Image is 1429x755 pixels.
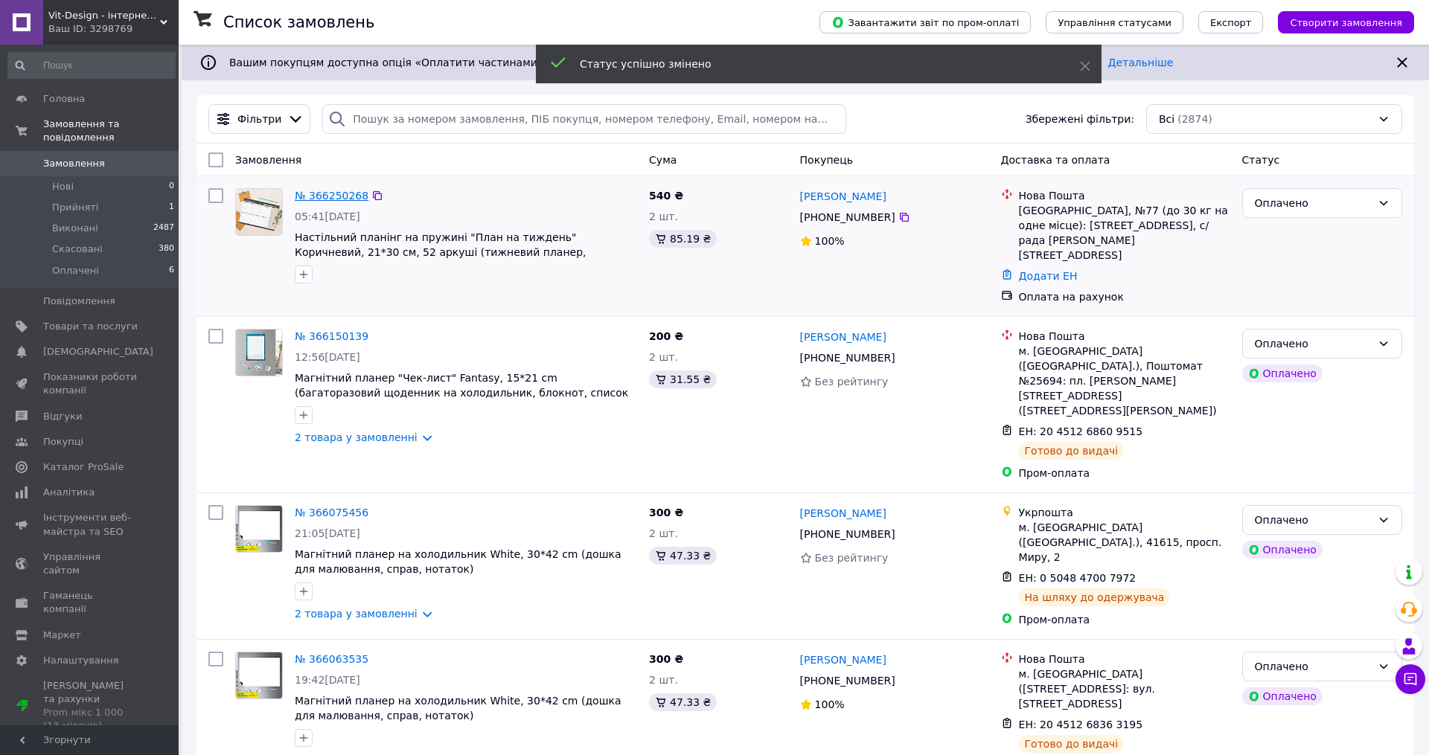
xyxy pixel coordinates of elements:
[649,154,677,166] span: Cума
[797,207,898,228] div: [PHONE_NUMBER]
[1242,364,1323,382] div: Оплачено
[1019,425,1143,437] span: ЕН: 20 4512 6860 9515
[1019,270,1078,282] a: Додати ЕН
[800,154,853,166] span: Покупець
[48,9,160,22] span: Vit-Design - інтернет-магазин магнітних планерів та багаторазових зошитів
[43,550,138,577] span: Управління сайтом
[1278,11,1414,33] button: Створити замовлення
[235,154,301,166] span: Замовлення
[169,264,174,277] span: 6
[819,11,1031,33] button: Завантажити звіт по пром-оплаті
[295,330,368,342] a: № 366150139
[649,507,683,518] span: 300 ₴
[229,57,1173,68] span: Вашим покупцям доступна опція «Оплатити частинами від Rozetka» на 2 платежі. Отримуйте нові замов...
[295,674,360,686] span: 19:42[DATE]
[235,329,283,376] a: Фото товару
[1019,666,1230,711] div: м. [GEOGRAPHIC_DATA] ([STREET_ADDRESS]: вул. [STREET_ADDRESS]
[800,330,886,344] a: [PERSON_NAME]
[295,190,368,202] a: № 366250268
[815,698,845,710] span: 100%
[649,230,717,248] div: 85.19 ₴
[43,460,124,474] span: Каталог ProSale
[52,180,74,193] span: Нові
[1026,112,1134,126] span: Збережені фільтри:
[43,511,138,538] span: Інструменти веб-майстра та SEO
[1019,588,1171,606] div: На шляху до одержувача
[649,211,678,222] span: 2 шт.
[1255,195,1372,211] div: Оплачено
[1019,735,1125,753] div: Готово до видачі
[1058,17,1171,28] span: Управління статусами
[235,505,283,553] a: Фото товару
[1290,17,1402,28] span: Створити замовлення
[43,157,105,170] span: Замовлення
[1019,572,1137,584] span: ЕН: 0 5048 4700 7972
[295,653,368,665] a: № 366063535
[1396,664,1425,694] button: Чат з покупцем
[43,118,179,144] span: Замовлення та повідомлення
[52,222,98,235] span: Виконані
[236,652,282,698] img: Фото товару
[649,330,683,342] span: 200 ₴
[237,112,281,126] span: Фільтри
[1159,112,1174,126] span: Всі
[797,670,898,691] div: [PHONE_NUMBER]
[1255,658,1372,675] div: Оплачено
[43,629,81,642] span: Маркет
[223,13,374,31] h1: Список замовлень
[1242,687,1323,705] div: Оплачено
[1019,652,1230,666] div: Нова Пошта
[1019,719,1143,730] span: ЕН: 20 4512 6836 3195
[1108,57,1174,68] a: Детальніше
[295,231,586,273] a: Настільний планінг на пружині "План на тиждень" Коричневий, 21*30 см, 52 аркуші (тижневий планер,...
[235,188,283,236] a: Фото товару
[1019,442,1125,460] div: Готово до видачі
[649,351,678,363] span: 2 шт.
[169,180,174,193] span: 0
[295,608,418,620] a: 2 товара у замовленні
[1019,612,1230,627] div: Пром-оплата
[43,435,83,449] span: Покупці
[236,506,282,552] img: Фото товару
[1210,17,1252,28] span: Експорт
[52,201,98,214] span: Прийняті
[815,552,889,564] span: Без рейтингу
[236,330,282,376] img: Фото товару
[295,695,621,722] a: Магнітний планер на холодильник White, 30*42 cm (дошка для малювання, справ, нотаток)
[649,674,678,686] span: 2 шт.
[649,527,678,539] span: 2 шт.
[800,189,886,204] a: [PERSON_NAME]
[43,92,85,106] span: Головна
[1019,188,1230,203] div: Нова Пошта
[169,201,174,214] span: 1
[797,524,898,544] div: [PHONE_NUMBER]
[43,654,119,667] span: Налаштування
[295,372,628,414] a: Магнітний планер "Чек-лист" Fantasy, 15*21 cm (багаторазовий щоденник на холодильник, блокнот, сп...
[1255,335,1372,352] div: Оплачено
[1242,541,1323,559] div: Оплачено
[43,345,153,359] span: [DEMOGRAPHIC_DATA]
[295,507,368,518] a: № 366075456
[1019,329,1230,344] div: Нова Пошта
[815,235,845,247] span: 100%
[43,295,115,308] span: Повідомлення
[295,527,360,539] span: 21:05[DATE]
[43,706,138,733] div: Prom мікс 1 000 (13 місяців)
[649,370,717,388] div: 31.55 ₴
[797,347,898,368] div: [PHONE_NUMBER]
[295,548,621,575] a: Магнітний планер на холодильник White, 30*42 cm (дошка для малювання, справ, нотаток)
[1019,289,1230,304] div: Оплата на рахунок
[159,242,174,256] span: 380
[1255,512,1372,528] div: Оплачено
[649,190,683,202] span: 540 ₴
[649,693,717,711] div: 47.33 ₴
[295,211,360,222] span: 05:41[DATE]
[831,16,1019,29] span: Завантажити звіт по пром-оплаті
[1263,16,1414,28] a: Створити замовлення
[43,486,95,499] span: Аналітика
[235,652,283,699] a: Фото товару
